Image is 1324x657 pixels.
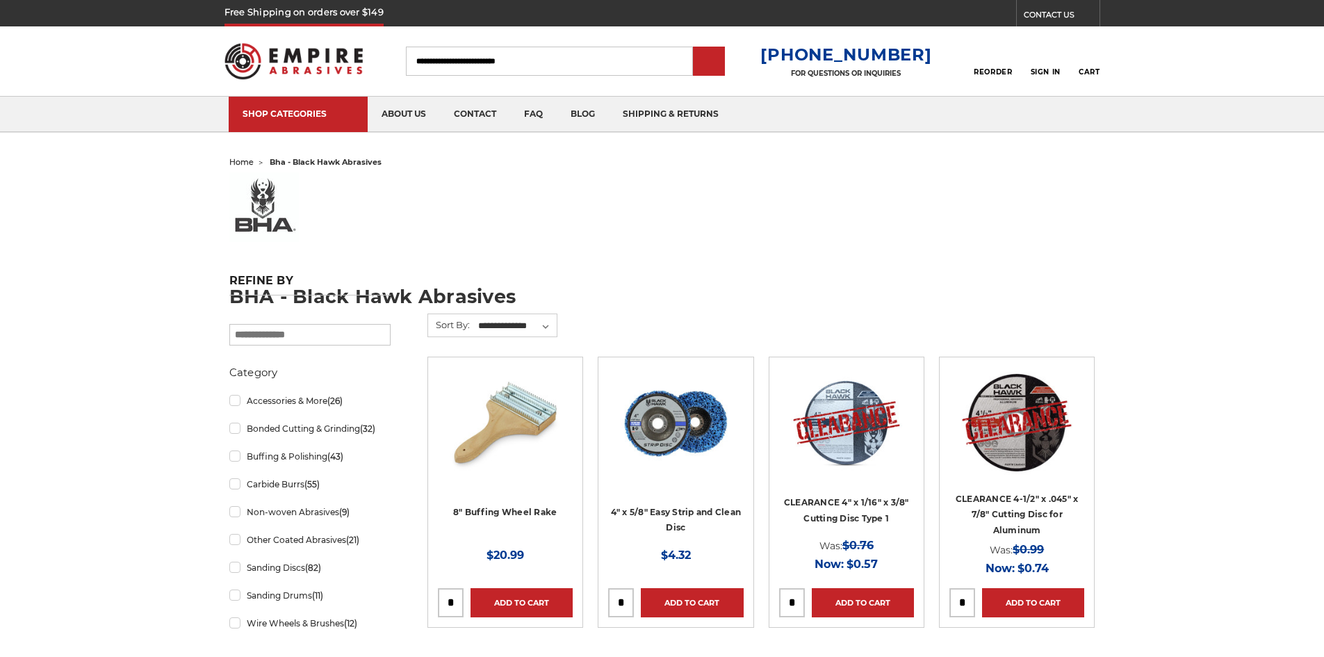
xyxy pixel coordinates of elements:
img: 8 inch single handle buffing wheel rake [450,367,561,478]
span: (9) [339,507,350,517]
a: Sanding Discs(82) [229,555,391,580]
a: Accessories & More(26) [229,389,391,413]
a: Add to Cart [812,588,914,617]
img: Empire Abrasives [224,34,363,88]
a: CLEARANCE 4-1/2" x .045" x 7/8" for Aluminum [949,367,1084,502]
h1: BHA - Black Hawk Abrasives [229,287,1095,306]
span: Now: [986,562,1015,575]
img: bha%20logo_1578506219__73569.original.jpg [229,172,299,242]
a: Add to Cart [982,588,1084,617]
a: home [229,157,254,167]
span: (11) [312,590,323,601]
h5: Refine by [229,274,391,295]
img: CLEARANCE 4-1/2" x .045" x 7/8" for Aluminum [961,367,1072,478]
a: 8 inch single handle buffing wheel rake [438,367,573,502]
div: Was: [949,540,1084,559]
img: CLEARANCE 4" x 1/16" x 3/8" Cutting Disc [791,367,902,478]
span: (55) [304,479,320,489]
a: Reorder [974,46,1012,76]
span: Reorder [974,67,1012,76]
span: $0.99 [1013,543,1044,556]
span: bha - black hawk abrasives [270,157,382,167]
span: $0.76 [842,539,874,552]
div: SHOP CATEGORIES [243,108,354,119]
a: Cart [1079,46,1100,76]
a: Sanding Drums(11) [229,583,391,608]
a: Add to Cart [471,588,573,617]
a: blog [557,97,609,132]
a: CLEARANCE 4" x 1/16" x 3/8" Cutting Disc [779,367,914,502]
a: Wire Wheels & Brushes(12) [229,611,391,635]
span: Sign In [1031,67,1061,76]
span: (43) [327,451,343,462]
img: 4" x 5/8" easy strip and clean discs [620,367,731,478]
span: (32) [360,423,375,434]
span: Cart [1079,67,1100,76]
a: 4" x 5/8" Easy Strip and Clean Disc [611,507,742,533]
span: (21) [346,535,359,545]
a: 8" Buffing Wheel Rake [453,507,557,517]
a: Buffing & Polishing(43) [229,444,391,469]
a: Other Coated Abrasives(21) [229,528,391,552]
a: about us [368,97,440,132]
span: (82) [305,562,321,573]
a: Non-woven Abrasives(9) [229,500,391,524]
span: $20.99 [487,549,524,562]
span: Now: [815,558,844,571]
a: Add to Cart [641,588,743,617]
span: $0.74 [1017,562,1049,575]
span: (26) [327,396,343,406]
a: shipping & returns [609,97,733,132]
span: $0.57 [847,558,878,571]
span: $4.32 [661,549,691,562]
h5: Category [229,364,391,381]
a: faq [510,97,557,132]
a: 4" x 5/8" easy strip and clean discs [608,367,743,502]
label: Sort By: [428,314,470,335]
a: CLEARANCE 4" x 1/16" x 3/8" Cutting Disc Type 1 [784,497,909,524]
p: FOR QUESTIONS OR INQUIRIES [760,69,931,78]
span: (12) [344,618,357,628]
a: Carbide Burrs(55) [229,472,391,496]
a: contact [440,97,510,132]
a: Bonded Cutting & Grinding(32) [229,416,391,441]
select: Sort By: [476,316,557,336]
a: [PHONE_NUMBER] [760,44,931,65]
a: CONTACT US [1024,7,1100,26]
div: Was: [779,536,914,555]
input: Submit [695,48,723,76]
a: CLEARANCE 4-1/2" x .045" x 7/8" Cutting Disc for Aluminum [956,494,1079,535]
